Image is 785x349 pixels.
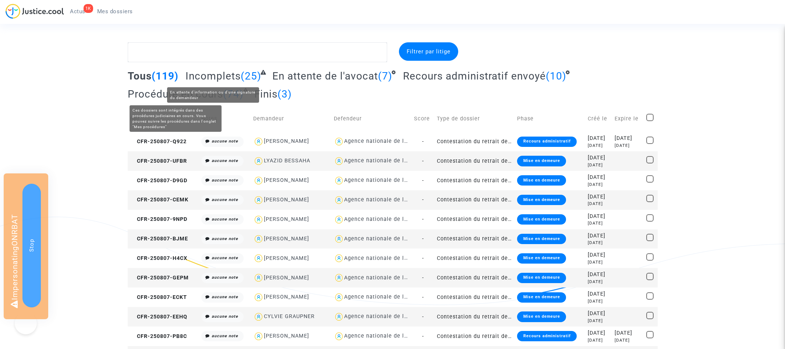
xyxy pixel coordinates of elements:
[588,232,609,240] div: [DATE]
[253,195,264,205] img: icon-user.svg
[212,275,238,280] i: aucune note
[212,295,238,299] i: aucune note
[253,292,264,303] img: icon-user.svg
[615,337,641,343] div: [DATE]
[264,158,310,164] div: LYAZID BESSAHA
[334,136,344,147] img: icon-user.svg
[407,48,450,55] span: Filtrer par litige
[334,331,344,342] img: icon-user.svg
[344,158,425,164] div: Agence nationale de l'habitat
[253,331,264,342] img: icon-user.svg
[130,294,187,300] span: CFR-250807-ECKT
[223,88,244,100] span: (74)
[212,158,238,163] i: aucune note
[344,236,425,242] div: Agence nationale de l'habitat
[588,154,609,162] div: [DATE]
[264,177,309,183] div: [PERSON_NAME]
[517,175,566,186] div: Mise en demeure
[264,236,309,242] div: [PERSON_NAME]
[588,173,609,181] div: [DATE]
[15,312,37,334] iframe: Help Scout Beacon - Open
[212,236,238,241] i: aucune note
[64,6,91,17] a: 1KActus
[422,158,424,164] span: -
[588,337,609,343] div: [DATE]
[588,220,609,226] div: [DATE]
[411,106,434,132] td: Score
[199,106,251,132] td: Notes
[588,298,609,304] div: [DATE]
[264,333,309,339] div: [PERSON_NAME]
[251,106,331,132] td: Demandeur
[588,162,609,168] div: [DATE]
[130,314,187,320] span: CFR-250807-EEHQ
[130,255,187,261] span: CFR-250807-H4CX
[588,318,609,324] div: [DATE]
[212,314,238,319] i: aucune note
[434,151,515,171] td: Contestation du retrait de [PERSON_NAME] par l'ANAH (mandataire)
[334,175,344,186] img: icon-user.svg
[517,137,576,147] div: Recours administratif
[97,8,133,15] span: Mes dossiers
[344,197,425,203] div: Agence nationale de l'habitat
[344,333,425,339] div: Agence nationale de l'habitat
[588,181,609,188] div: [DATE]
[130,333,187,339] span: CFR-250807-PB8C
[253,272,264,283] img: icon-user.svg
[264,294,309,300] div: [PERSON_NAME]
[588,251,609,259] div: [DATE]
[344,255,425,261] div: Agence nationale de l'habitat
[434,171,515,190] td: Contestation du retrait de [PERSON_NAME] par l'ANAH (mandataire)
[615,142,641,149] div: [DATE]
[422,236,424,242] span: -
[434,210,515,229] td: Contestation du retrait de [PERSON_NAME] par l'ANAH (mandataire)
[344,216,425,222] div: Agence nationale de l'habitat
[6,4,64,19] img: jc-logo.svg
[434,190,515,210] td: Contestation du retrait de [PERSON_NAME] par l'ANAH (mandataire)
[403,70,546,82] span: Recours administratif envoyé
[212,139,238,144] i: aucune note
[334,156,344,166] img: icon-user.svg
[588,212,609,221] div: [DATE]
[334,311,344,322] img: icon-user.svg
[91,6,139,17] a: Mes dossiers
[277,88,292,100] span: (3)
[264,255,309,261] div: [PERSON_NAME]
[588,134,609,142] div: [DATE]
[84,4,93,13] div: 1K
[152,70,178,82] span: (119)
[615,134,641,142] div: [DATE]
[264,275,309,281] div: [PERSON_NAME]
[264,313,315,320] div: CYLVIE GRAUPNER
[615,329,641,337] div: [DATE]
[272,70,378,82] span: En attente de l'avocat
[515,106,585,132] td: Phase
[334,292,344,303] img: icon-user.svg
[253,136,264,147] img: icon-user.svg
[422,275,424,281] span: -
[264,216,309,222] div: [PERSON_NAME]
[612,106,644,132] td: Expire le
[22,184,41,307] button: Stop
[517,214,566,225] div: Mise en demeure
[517,331,576,341] div: Recours administratif
[334,253,344,264] img: icon-user.svg
[588,240,609,246] div: [DATE]
[588,271,609,279] div: [DATE]
[422,314,424,320] span: -
[130,275,189,281] span: CFR-250807-GEPM
[253,175,264,186] img: icon-user.svg
[212,197,238,202] i: aucune note
[434,106,515,132] td: Type de dossier
[517,292,566,303] div: Mise en demeure
[344,138,425,144] div: Agence nationale de l'habitat
[422,138,424,145] span: -
[253,156,264,166] img: icon-user.svg
[212,334,238,338] i: aucune note
[517,195,566,205] div: Mise en demeure
[422,255,424,261] span: -
[334,272,344,283] img: icon-user.svg
[28,239,35,252] span: Stop
[588,259,609,265] div: [DATE]
[344,313,425,320] div: Agence nationale de l'habitat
